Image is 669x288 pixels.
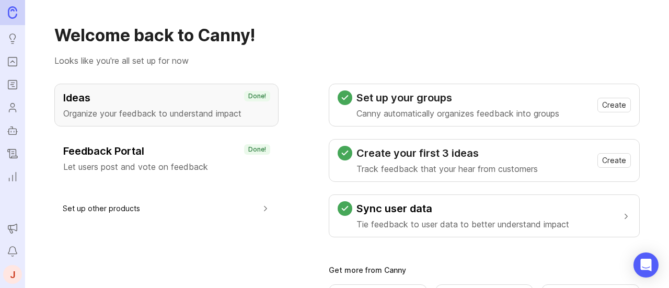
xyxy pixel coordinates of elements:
[356,163,538,175] p: Track feedback that your hear from customers
[602,100,626,110] span: Create
[597,98,631,112] button: Create
[54,84,279,126] button: IdeasOrganize your feedback to understand impactDone!
[338,195,631,237] button: Sync user dataTie feedback to user data to better understand impact
[602,155,626,166] span: Create
[248,145,266,154] p: Done!
[63,197,270,220] button: Set up other products
[3,219,22,238] button: Announcements
[3,29,22,48] a: Ideas
[63,144,270,158] h3: Feedback Portal
[63,90,270,105] h3: Ideas
[8,6,17,18] img: Canny Home
[3,242,22,261] button: Notifications
[3,167,22,186] a: Reporting
[356,146,538,160] h3: Create your first 3 ideas
[248,92,266,100] p: Done!
[329,267,640,274] div: Get more from Canny
[3,144,22,163] a: Changelog
[597,153,631,168] button: Create
[3,121,22,140] a: Autopilot
[3,52,22,71] a: Portal
[63,107,270,120] p: Organize your feedback to understand impact
[63,160,270,173] p: Let users post and vote on feedback
[356,218,569,231] p: Tie feedback to user data to better understand impact
[3,75,22,94] a: Roadmaps
[54,137,279,180] button: Feedback PortalLet users post and vote on feedbackDone!
[3,265,22,284] button: J
[356,90,559,105] h3: Set up your groups
[633,252,659,278] div: Open Intercom Messenger
[54,54,640,67] p: Looks like you're all set up for now
[54,25,640,46] h1: Welcome back to Canny!
[356,107,559,120] p: Canny automatically organizes feedback into groups
[3,98,22,117] a: Users
[356,201,569,216] h3: Sync user data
